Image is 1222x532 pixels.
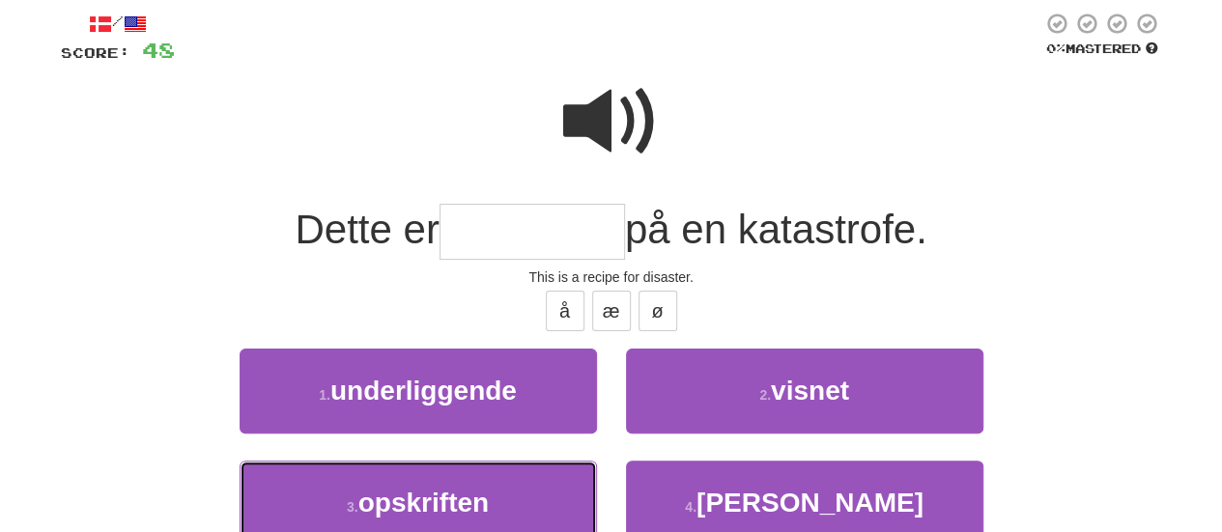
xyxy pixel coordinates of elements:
span: opskriften [358,488,489,518]
span: 48 [142,38,175,62]
button: ø [639,291,677,331]
span: på en katastrofe. [625,207,927,252]
span: visnet [771,376,849,406]
small: 2 . [759,387,771,403]
span: underliggende [330,376,517,406]
span: 0 % [1046,41,1066,56]
span: Score: [61,44,130,61]
div: Mastered [1042,41,1162,58]
small: 4 . [685,499,696,515]
div: This is a recipe for disaster. [61,267,1162,287]
div: / [61,12,175,36]
button: æ [592,291,631,331]
button: 2.visnet [626,349,983,433]
button: 1.underliggende [240,349,597,433]
span: [PERSON_NAME] [696,488,924,518]
small: 3 . [347,499,358,515]
small: 1 . [319,387,330,403]
span: Dette er [295,207,439,252]
button: å [546,291,584,331]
